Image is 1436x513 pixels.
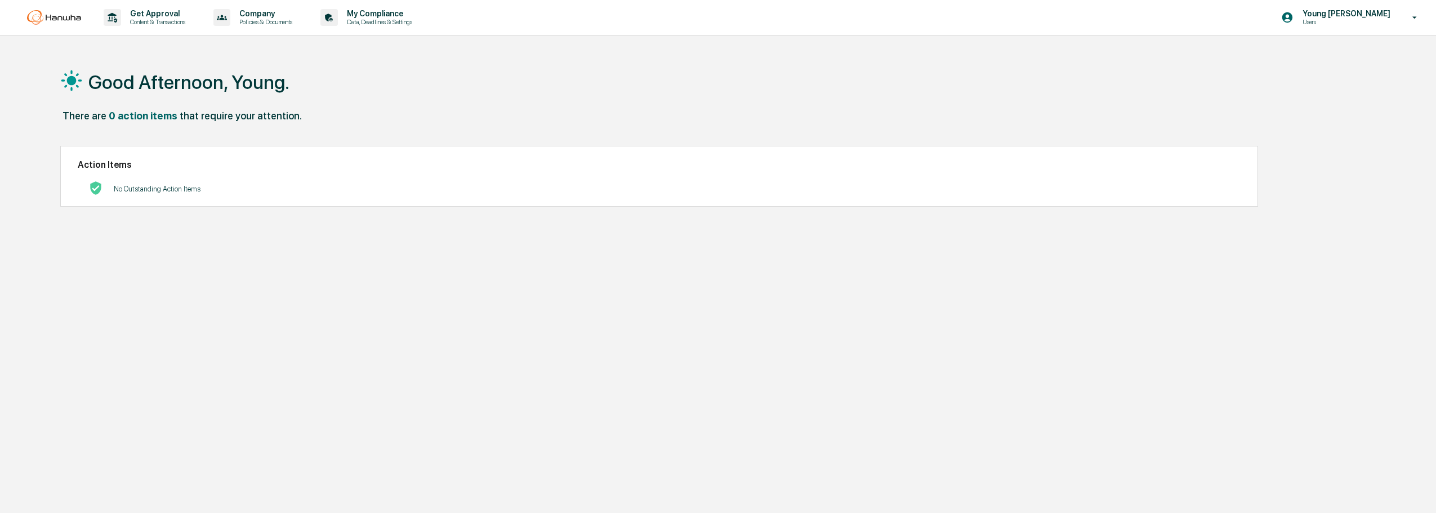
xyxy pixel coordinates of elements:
[114,185,200,193] p: No Outstanding Action Items
[109,110,177,122] div: 0 action items
[88,71,289,93] h1: Good Afternoon, Young.
[63,110,106,122] div: There are
[27,10,81,25] img: logo
[1294,18,1396,26] p: Users
[338,18,418,26] p: Data, Deadlines & Settings
[78,159,1241,170] h2: Action Items
[121,9,191,18] p: Get Approval
[230,9,298,18] p: Company
[89,181,102,195] img: No Actions logo
[338,9,418,18] p: My Compliance
[230,18,298,26] p: Policies & Documents
[1294,9,1396,18] p: Young [PERSON_NAME]
[180,110,302,122] div: that require your attention.
[121,18,191,26] p: Content & Transactions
